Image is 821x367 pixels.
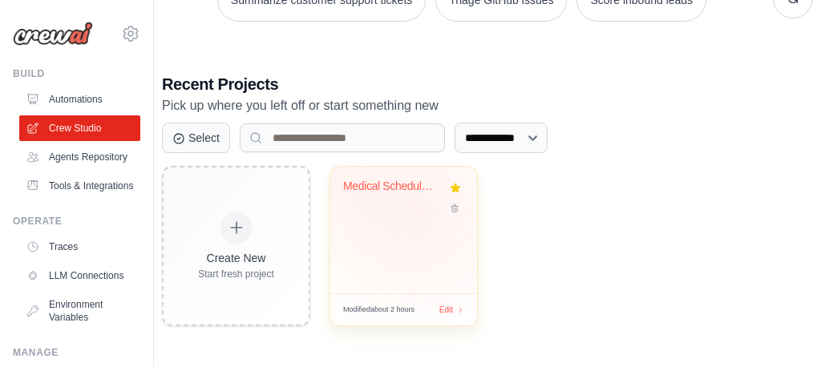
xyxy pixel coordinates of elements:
[162,73,813,95] h3: Recent Projects
[198,250,274,266] div: Create New
[19,144,140,170] a: Agents Repository
[19,87,140,112] a: Automations
[439,304,453,316] span: Edit
[19,173,140,199] a: Tools & Integrations
[447,200,464,216] button: Delete project
[13,346,140,359] div: Manage
[447,179,464,197] button: Remove from favorites
[13,67,140,80] div: Build
[19,115,140,141] a: Crew Studio
[343,304,415,316] span: Modified about 2 hours
[162,123,230,153] button: Select
[162,95,813,116] p: Pick up where you left off or start something new
[13,215,140,228] div: Operate
[19,234,140,260] a: Traces
[19,292,140,330] a: Environment Variables
[198,268,274,280] div: Start fresh project
[13,22,93,46] img: Logo
[19,263,140,288] a: LLM Connections
[343,179,440,194] div: Medical Scheduling AI Agent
